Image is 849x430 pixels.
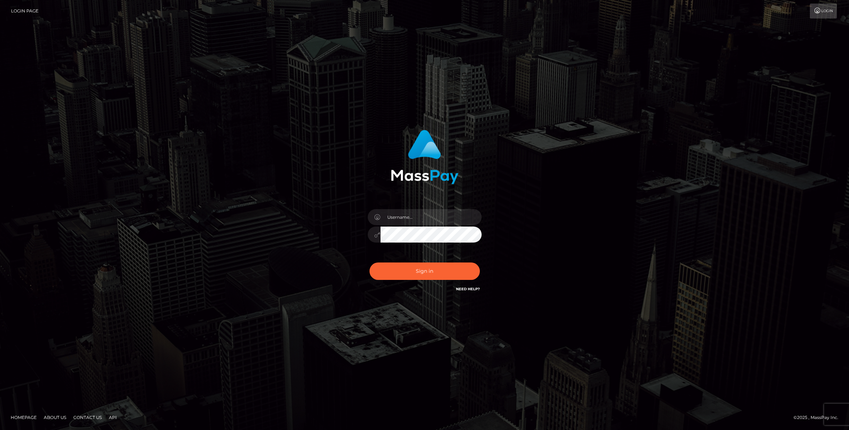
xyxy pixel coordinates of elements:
[381,209,482,225] input: Username...
[456,287,480,291] a: Need Help?
[370,262,480,280] button: Sign in
[810,4,837,18] a: Login
[106,412,120,423] a: API
[793,414,844,421] div: © 2025 , MassPay Inc.
[391,130,458,184] img: MassPay Login
[70,412,105,423] a: Contact Us
[41,412,69,423] a: About Us
[11,4,38,18] a: Login Page
[8,412,40,423] a: Homepage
